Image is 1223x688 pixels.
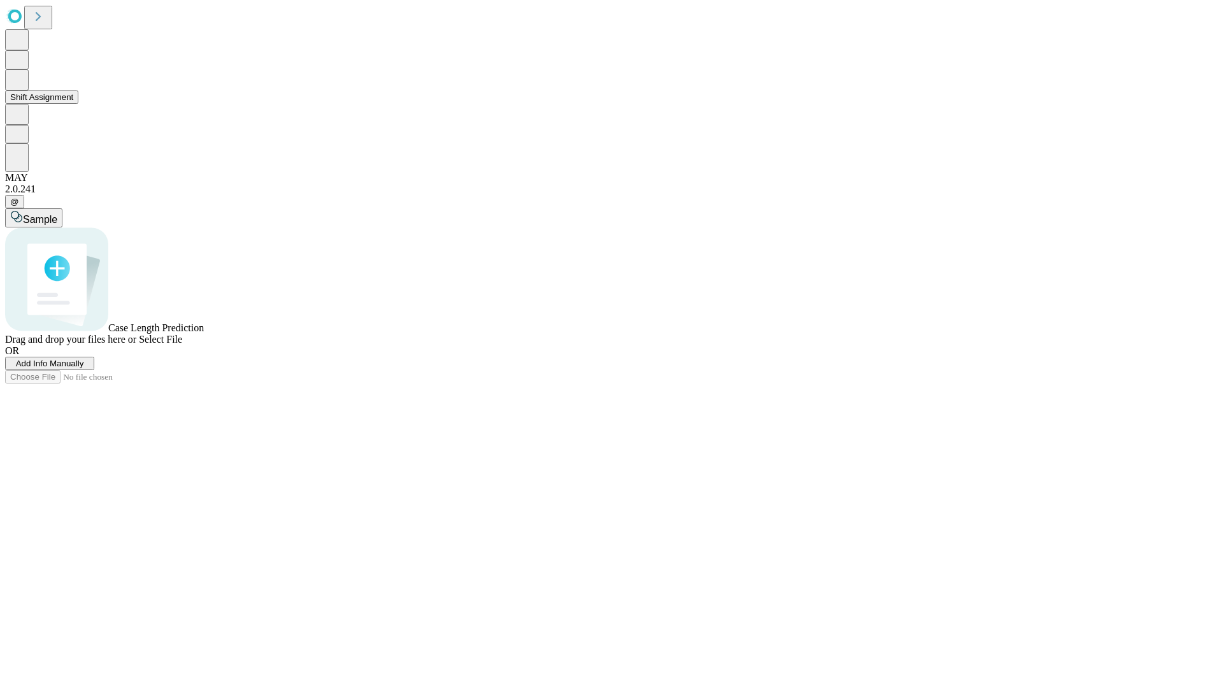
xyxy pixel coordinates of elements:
[5,208,62,227] button: Sample
[23,214,57,225] span: Sample
[5,172,1218,183] div: MAY
[139,334,182,345] span: Select File
[5,345,19,356] span: OR
[10,197,19,206] span: @
[5,195,24,208] button: @
[5,334,136,345] span: Drag and drop your files here or
[108,322,204,333] span: Case Length Prediction
[5,90,78,104] button: Shift Assignment
[5,357,94,370] button: Add Info Manually
[5,183,1218,195] div: 2.0.241
[16,359,84,368] span: Add Info Manually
